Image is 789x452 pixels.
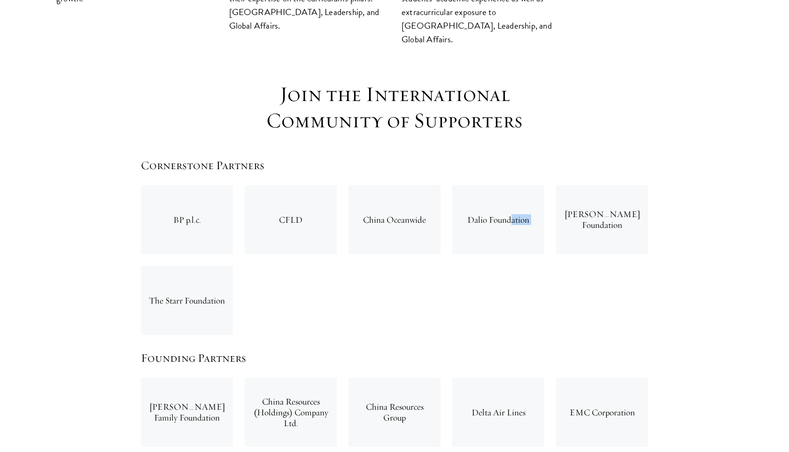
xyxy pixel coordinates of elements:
h1: Join the International Community of Supporters [225,81,564,134]
div: Delta Air Lines [452,378,544,447]
div: Dalio Foundation [452,185,544,254]
div: CFLD [245,185,337,254]
div: China Resources (Holdings) Company Ltd. [245,378,337,447]
h5: Founding Partners [141,350,648,366]
h5: Cornerstone Partners [141,157,648,173]
div: China Oceanwide [348,185,441,254]
div: EMC Corporation [556,378,648,447]
div: The Starr Foundation [141,266,233,335]
div: China Resources Group [348,378,441,447]
div: [PERSON_NAME] Foundation [556,185,648,254]
div: BP p.l.c. [141,185,233,254]
div: [PERSON_NAME] Family Foundation [141,378,233,447]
